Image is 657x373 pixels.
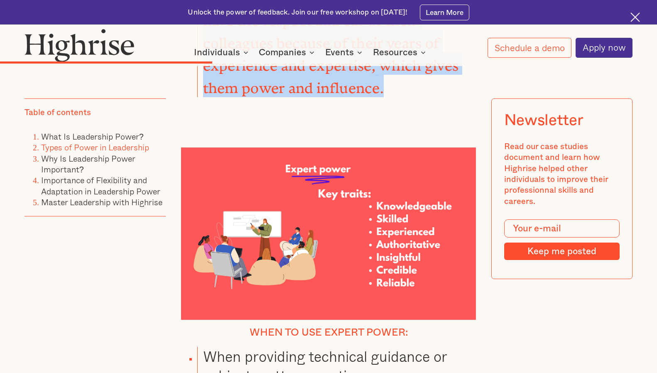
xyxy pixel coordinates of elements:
form: Modal Form [504,219,620,260]
div: Read our case studies document and learn how Highrise helped other individuals to improve their p... [504,142,620,207]
a: Master Leadership with Highrise [41,196,162,209]
h4: When to use expert power: [181,326,476,339]
a: Importance of Flexibility and Adaptation in Leadership Power [41,174,160,198]
div: Newsletter [504,111,583,129]
img: Highrise logo [25,29,134,62]
div: Table of contents [25,107,91,118]
div: Resources [373,47,428,57]
a: Types of Power in Leadership [41,141,149,154]
a: Schedule a demo [488,38,571,58]
div: Unlock the power of feedback. Join our free workshop on [DATE]! [188,7,407,17]
div: Events [325,47,354,57]
a: What Is Leadership Power? [41,130,144,143]
img: Expert power [181,147,476,320]
div: Companies [259,47,317,57]
div: Individuals [194,47,251,57]
a: Why Is Leadership Power Important? [41,152,135,176]
img: Cross icon [630,12,640,22]
div: Companies [259,47,306,57]
input: Keep me posted [504,243,620,260]
div: Resources [373,47,417,57]
div: Events [325,47,365,57]
a: Learn More [420,5,469,20]
a: Apply now [576,38,632,58]
div: Individuals [194,47,240,57]
input: Your e-mail [504,219,620,238]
